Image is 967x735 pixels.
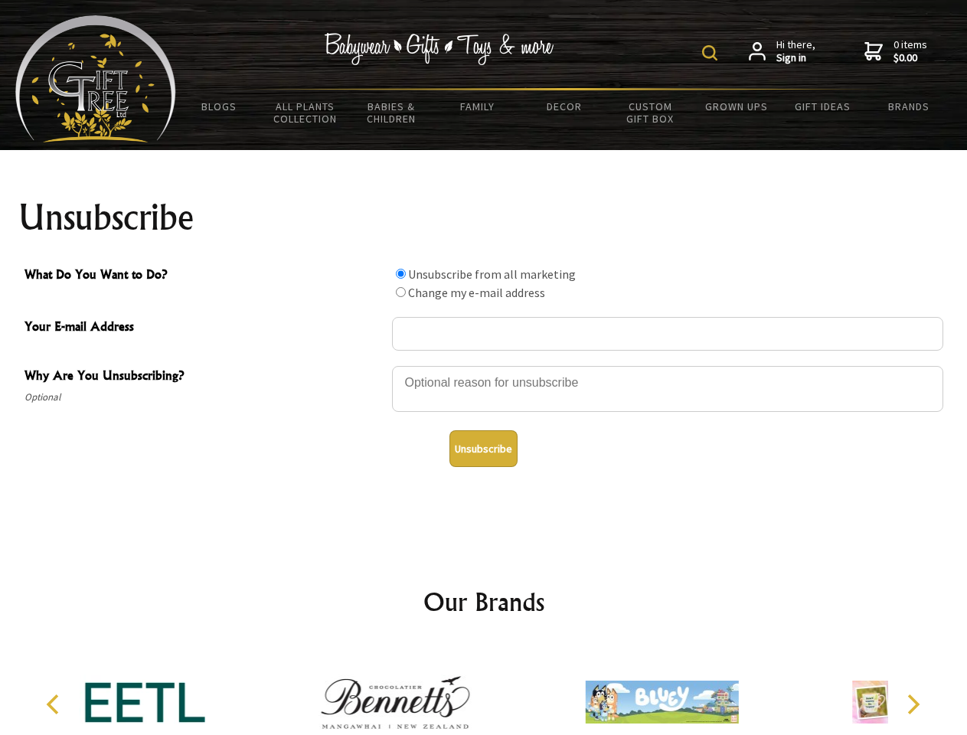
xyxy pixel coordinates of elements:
[607,90,694,135] a: Custom Gift Box
[392,366,943,412] textarea: Why Are You Unsubscribing?
[864,38,927,65] a: 0 items$0.00
[693,90,779,122] a: Grown Ups
[749,38,815,65] a: Hi there,Sign in
[18,199,949,236] h1: Unsubscribe
[776,38,815,65] span: Hi there,
[25,317,384,339] span: Your E-mail Address
[408,266,576,282] label: Unsubscribe from all marketing
[176,90,263,122] a: BLOGS
[893,38,927,65] span: 0 items
[449,430,518,467] button: Unsubscribe
[15,15,176,142] img: Babyware - Gifts - Toys and more...
[702,45,717,60] img: product search
[348,90,435,135] a: Babies & Children
[521,90,607,122] a: Decor
[396,287,406,297] input: What Do You Want to Do?
[25,265,384,287] span: What Do You Want to Do?
[866,90,952,122] a: Brands
[392,317,943,351] input: Your E-mail Address
[776,51,815,65] strong: Sign in
[396,269,406,279] input: What Do You Want to Do?
[893,51,927,65] strong: $0.00
[408,285,545,300] label: Change my e-mail address
[263,90,349,135] a: All Plants Collection
[779,90,866,122] a: Gift Ideas
[435,90,521,122] a: Family
[896,688,929,721] button: Next
[25,388,384,407] span: Optional
[38,688,72,721] button: Previous
[31,583,937,620] h2: Our Brands
[325,33,554,65] img: Babywear - Gifts - Toys & more
[25,366,384,388] span: Why Are You Unsubscribing?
